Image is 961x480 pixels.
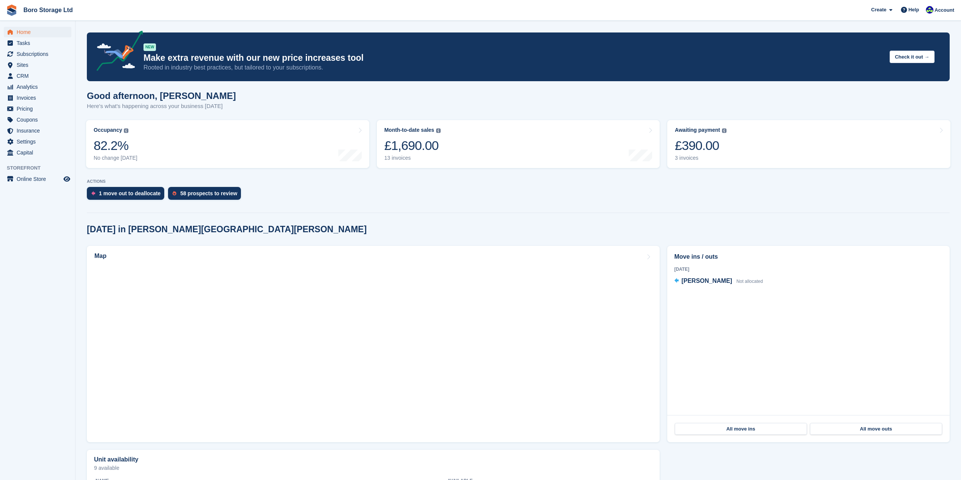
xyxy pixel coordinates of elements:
h2: [DATE] in [PERSON_NAME][GEOGRAPHIC_DATA][PERSON_NAME] [87,224,367,235]
a: Month-to-date sales £1,690.00 13 invoices [377,120,660,168]
div: No change [DATE] [94,155,137,161]
a: [PERSON_NAME] Not allocated [674,276,763,286]
span: Tasks [17,38,62,48]
a: menu [4,103,71,114]
a: menu [4,60,71,70]
span: Storefront [7,164,75,172]
div: 13 invoices [384,155,441,161]
a: menu [4,125,71,136]
a: menu [4,82,71,92]
span: Not allocated [736,279,763,284]
div: Month-to-date sales [384,127,434,133]
a: Boro Storage Ltd [20,4,76,16]
p: ACTIONS [87,179,950,184]
h2: Unit availability [94,456,138,463]
div: £1,690.00 [384,138,441,153]
a: menu [4,38,71,48]
a: menu [4,93,71,103]
span: Insurance [17,125,62,136]
span: Coupons [17,114,62,125]
div: 82.2% [94,138,137,153]
p: Here's what's happening across your business [DATE] [87,102,236,111]
span: Create [871,6,886,14]
div: Occupancy [94,127,122,133]
a: menu [4,174,71,184]
p: 9 available [94,465,652,471]
div: 58 prospects to review [180,190,237,196]
a: All move ins [675,423,807,435]
a: Map [87,246,660,442]
a: 1 move out to deallocate [87,187,168,204]
img: prospect-51fa495bee0391a8d652442698ab0144808aea92771e9ea1ae160a38d050c398.svg [173,191,176,196]
button: Check it out → [890,51,935,63]
span: Help [909,6,919,14]
a: menu [4,136,71,147]
span: Invoices [17,93,62,103]
img: icon-info-grey-7440780725fd019a000dd9b08b2336e03edf1995a4989e88bcd33f0948082b44.svg [124,128,128,133]
span: Home [17,27,62,37]
div: Awaiting payment [675,127,720,133]
span: Account [935,6,954,14]
p: Rooted in industry best practices, but tailored to your subscriptions. [143,63,884,72]
img: stora-icon-8386f47178a22dfd0bd8f6a31ec36ba5ce8667c1dd55bd0f319d3a0aa187defe.svg [6,5,17,16]
div: 3 invoices [675,155,727,161]
span: CRM [17,71,62,81]
h2: Map [94,253,106,259]
a: Preview store [62,174,71,184]
h2: Move ins / outs [674,252,942,261]
img: Tobie Hillier [926,6,933,14]
a: menu [4,27,71,37]
span: Settings [17,136,62,147]
a: menu [4,114,71,125]
a: All move outs [810,423,942,435]
div: [DATE] [674,266,942,273]
img: icon-info-grey-7440780725fd019a000dd9b08b2336e03edf1995a4989e88bcd33f0948082b44.svg [436,128,441,133]
span: Pricing [17,103,62,114]
img: move_outs_to_deallocate_icon-f764333ba52eb49d3ac5e1228854f67142a1ed5810a6f6cc68b1a99e826820c5.svg [91,191,95,196]
a: Awaiting payment £390.00 3 invoices [667,120,950,168]
a: menu [4,71,71,81]
div: £390.00 [675,138,727,153]
span: Analytics [17,82,62,92]
p: Make extra revenue with our new price increases tool [143,52,884,63]
img: icon-info-grey-7440780725fd019a000dd9b08b2336e03edf1995a4989e88bcd33f0948082b44.svg [722,128,727,133]
span: Sites [17,60,62,70]
span: [PERSON_NAME] [682,278,732,284]
div: 1 move out to deallocate [99,190,160,196]
span: Subscriptions [17,49,62,59]
img: price-adjustments-announcement-icon-8257ccfd72463d97f412b2fc003d46551f7dbcb40ab6d574587a9cd5c0d94... [90,31,143,74]
a: 58 prospects to review [168,187,245,204]
div: NEW [143,43,156,51]
a: menu [4,49,71,59]
span: Capital [17,147,62,158]
a: menu [4,147,71,158]
a: Occupancy 82.2% No change [DATE] [86,120,369,168]
span: Online Store [17,174,62,184]
h1: Good afternoon, [PERSON_NAME] [87,91,236,101]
